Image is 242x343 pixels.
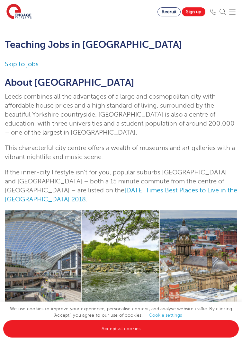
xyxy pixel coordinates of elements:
[210,9,216,15] img: Phone
[220,9,226,15] img: Search
[5,169,227,194] span: If the inner-city lifestyle isn’t for you, popular suburbs [GEOGRAPHIC_DATA] and [GEOGRAPHIC_DATA...
[5,39,237,50] h1: Teaching Jobs in [GEOGRAPHIC_DATA]
[157,7,181,16] a: Recruit
[86,196,87,203] span: .
[6,4,31,20] img: Engage Education
[149,313,182,318] a: Cookie settings
[5,144,235,161] span: This characterful city centre offers a wealth of museums and art galleries with a vibrant nightli...
[5,60,39,68] a: Skip to jobs
[5,93,235,136] span: Leeds combines all the advantages of a large and cosmopolitan city with affordable house prices a...
[3,306,239,331] span: We use cookies to improve your experience, personalise content, and analyse website traffic. By c...
[162,9,176,14] span: Recruit
[3,320,239,338] a: Accept all cookies
[229,9,236,15] img: Mobile Menu
[182,7,205,16] a: Sign up
[5,77,134,88] span: About [GEOGRAPHIC_DATA]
